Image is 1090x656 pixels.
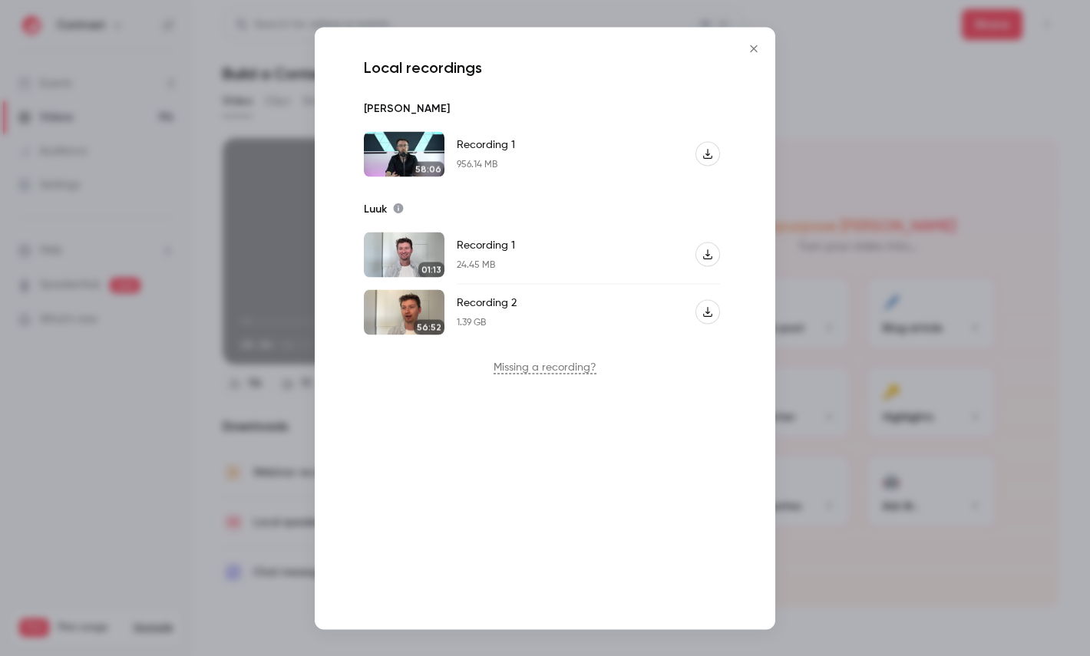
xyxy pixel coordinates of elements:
[358,125,732,183] li: Recording 1
[457,137,515,153] div: Recording 1
[457,295,517,311] div: Recording 2
[457,159,515,171] div: 956.14 MB
[414,319,444,335] div: 56:52
[358,58,732,76] h2: Local recordings
[418,262,444,277] div: 01:13
[358,359,732,374] p: Missing a recording?
[457,238,515,253] div: Recording 1
[457,317,517,329] div: 1.39 GB
[364,201,387,216] p: Luuk
[358,283,732,341] li: Recording 2
[358,226,732,283] li: Recording 1
[364,232,444,277] img: Luuk
[364,289,444,335] img: Luuk
[457,259,515,272] div: 24.45 MB
[364,101,450,116] p: [PERSON_NAME]
[364,131,444,176] img: Andy Ashton
[412,161,444,176] div: 58:06
[738,33,769,64] button: Close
